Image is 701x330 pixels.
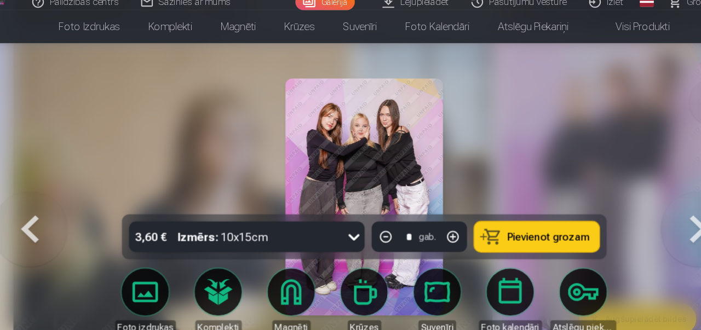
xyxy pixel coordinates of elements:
[177,212,261,240] div: 10x15cm
[335,304,366,317] div: Krūzes
[484,221,561,231] span: Pievienot grozam
[136,15,204,46] a: Komplekti
[184,256,245,317] a: Komplekti
[456,256,517,317] a: Foto kalendāri
[388,256,449,317] a: Suvenīri
[401,219,418,233] div: gab.
[252,256,313,317] a: Magnēti
[524,304,585,317] div: Atslēgu piekariņi
[119,304,175,317] div: Foto izdrukas
[457,304,516,317] div: Foto kalendāri
[554,15,648,46] a: Visi produkti
[376,15,462,46] a: Foto kalendāri
[204,15,263,46] a: Magnēti
[193,304,237,317] div: Komplekti
[651,1,673,14] span: Grozs
[132,212,173,240] div: 3,60 €
[320,256,381,317] a: Krūzes
[177,218,215,234] strong: Izmērs :
[462,15,554,46] a: Atslēgu piekariņi
[453,212,570,240] button: Pievienot grozam
[677,2,690,14] span: 0
[524,256,585,317] a: Atslēgu piekariņi
[318,15,376,46] a: Suvenīri
[53,15,136,46] a: Foto izdrukas
[116,256,177,317] a: Foto izdrukas
[265,304,301,317] div: Magnēti
[263,15,318,46] a: Krūzes
[401,304,436,317] div: Suvenīri
[4,4,16,11] img: /fa1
